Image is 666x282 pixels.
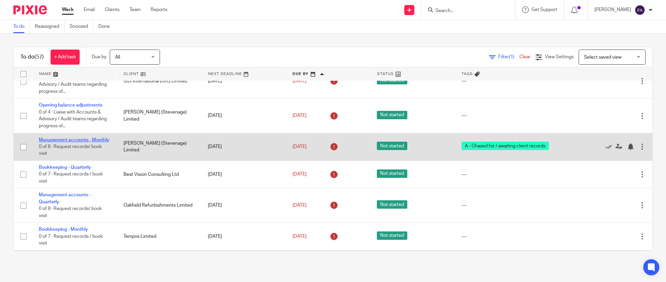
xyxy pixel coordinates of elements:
img: Pixie [13,5,47,14]
a: Opening balance adjustments [39,103,102,108]
td: [DATE] [201,64,286,98]
a: Clear [519,55,530,59]
a: Reports [151,6,167,13]
span: (1) [509,55,514,59]
td: G.O. International (U.K.) Limited [117,250,201,278]
span: 0 of 7 · Request records / book visit [39,172,103,184]
a: Work [62,6,74,13]
p: [PERSON_NAME] [594,6,631,13]
span: 0 of 4 · Liaise with Accounts & Advisory / Audit teams regarding progress of... [39,110,107,128]
span: A - Chased for / awaiting client records [462,142,549,150]
a: Snoozed [70,20,93,33]
span: [DATE] [293,113,307,118]
span: Not started [377,111,407,119]
span: 0 of 8 · Request records/ book visit [39,144,102,156]
a: + Add task [51,50,80,65]
span: 0 of 8 · Request records/ book visit [39,206,102,218]
span: Not started [377,142,407,150]
span: Not started [377,231,407,240]
div: --- [462,78,561,84]
span: [DATE] [293,203,307,208]
a: Reassigned [35,20,65,33]
a: Team [130,6,141,13]
a: Clients [105,6,119,13]
a: Management accounts - Monthly [39,138,109,142]
img: svg%3E [635,5,645,15]
td: Oakfield Refurbishments Limited [117,188,201,223]
p: Due by [92,54,106,60]
a: Done [98,20,115,33]
td: [DATE] [201,133,286,160]
h1: To do [20,54,44,61]
td: [DATE] [201,223,286,250]
td: [DATE] [201,188,286,223]
span: 0 of 4 · Liaise with Accounts & Advisory / Audit teams regarding progress of... [39,75,107,94]
div: --- [462,233,561,240]
span: All [115,55,120,60]
a: Management accounts - Quarterly [39,193,91,204]
span: [DATE] [293,234,307,239]
td: [DATE] [201,250,286,278]
a: Bookkeeping - Quarterly [39,165,91,170]
span: Filter [498,55,519,59]
span: [DATE] [293,144,307,149]
span: (57) [34,54,44,60]
a: Email [84,6,95,13]
span: 0 of 7 · Request records / book visit [39,234,103,246]
div: --- [462,171,561,178]
span: Tags [462,72,473,76]
span: Select saved view [584,55,621,60]
a: Mark as done [605,143,615,150]
td: [DATE] [201,161,286,188]
td: [DATE] [201,98,286,133]
span: Not started [377,200,407,209]
div: --- [462,112,561,119]
input: Search [435,8,495,14]
span: [DATE] [293,172,307,177]
div: --- [462,202,561,209]
a: Bookkeeping - Monthly [39,227,88,232]
span: Not started [377,169,407,178]
td: Tempvs Limited [117,223,201,250]
span: Get Support [531,7,557,12]
span: [DATE] [293,79,307,83]
td: [PERSON_NAME] (Stevenage) Limited [117,133,201,160]
td: [PERSON_NAME] (Stevenage) Limited [117,98,201,133]
td: Best Vision Consulting Ltd [117,161,201,188]
td: G.O. International (U.K.) Limited [117,64,201,98]
span: View Settings [545,55,574,59]
a: To do [13,20,30,33]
